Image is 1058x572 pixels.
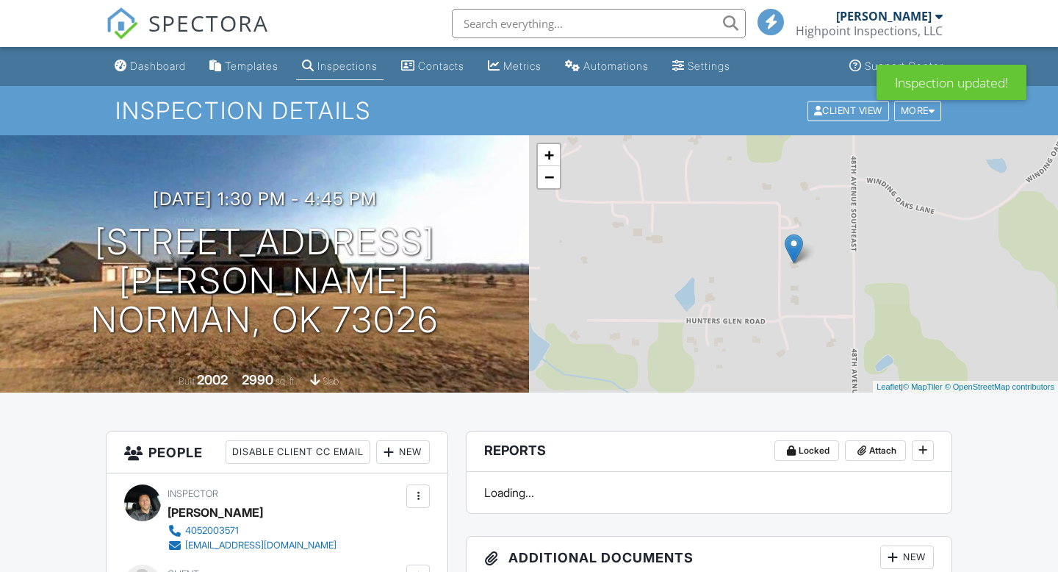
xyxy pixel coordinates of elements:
div: Dashboard [130,60,186,72]
div: Templates [225,60,278,72]
a: Dashboard [109,53,192,80]
div: 2990 [242,372,273,387]
div: Metrics [503,60,541,72]
div: [PERSON_NAME] [836,9,932,24]
div: Inspection updated! [877,65,1026,100]
div: [PERSON_NAME] [168,501,263,523]
a: [EMAIL_ADDRESS][DOMAIN_NAME] [168,538,337,553]
div: Client View [807,101,889,121]
span: sq. ft. [276,376,296,387]
span: Inspector [168,488,218,499]
div: Contacts [418,60,464,72]
a: Support Center [843,53,949,80]
div: Automations [583,60,649,72]
a: Settings [666,53,736,80]
div: More [894,101,942,121]
span: Built [179,376,195,387]
a: © MapTiler [903,382,943,391]
div: 2002 [197,372,228,387]
div: Disable Client CC Email [226,440,370,464]
h3: People [107,432,447,473]
a: Leaflet [877,382,901,391]
div: New [376,440,430,464]
a: Zoom in [538,144,560,166]
div: New [880,546,934,569]
div: Highpoint Inspections, LLC [796,24,943,38]
div: [EMAIL_ADDRESS][DOMAIN_NAME] [185,540,337,551]
input: Search everything... [452,9,746,38]
a: Contacts [395,53,470,80]
div: Settings [688,60,730,72]
h3: [DATE] 1:30 pm - 4:45 pm [153,189,377,209]
a: Zoom out [538,166,560,188]
h1: [STREET_ADDRESS][PERSON_NAME] Norman, OK 73026 [24,223,505,339]
a: 4052003571 [168,523,337,538]
div: 4052003571 [185,525,239,537]
a: Inspections [296,53,384,80]
h1: Inspection Details [115,98,943,124]
span: SPECTORA [148,7,269,38]
img: The Best Home Inspection Software - Spectora [106,7,138,40]
a: © OpenStreetMap contributors [945,382,1054,391]
div: | [873,381,1058,393]
a: Automations (Basic) [559,53,655,80]
a: SPECTORA [106,20,269,51]
a: Templates [204,53,284,80]
a: Client View [806,104,893,115]
div: Inspections [317,60,378,72]
div: Support Center [865,60,943,72]
span: slab [323,376,339,387]
a: Metrics [482,53,547,80]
